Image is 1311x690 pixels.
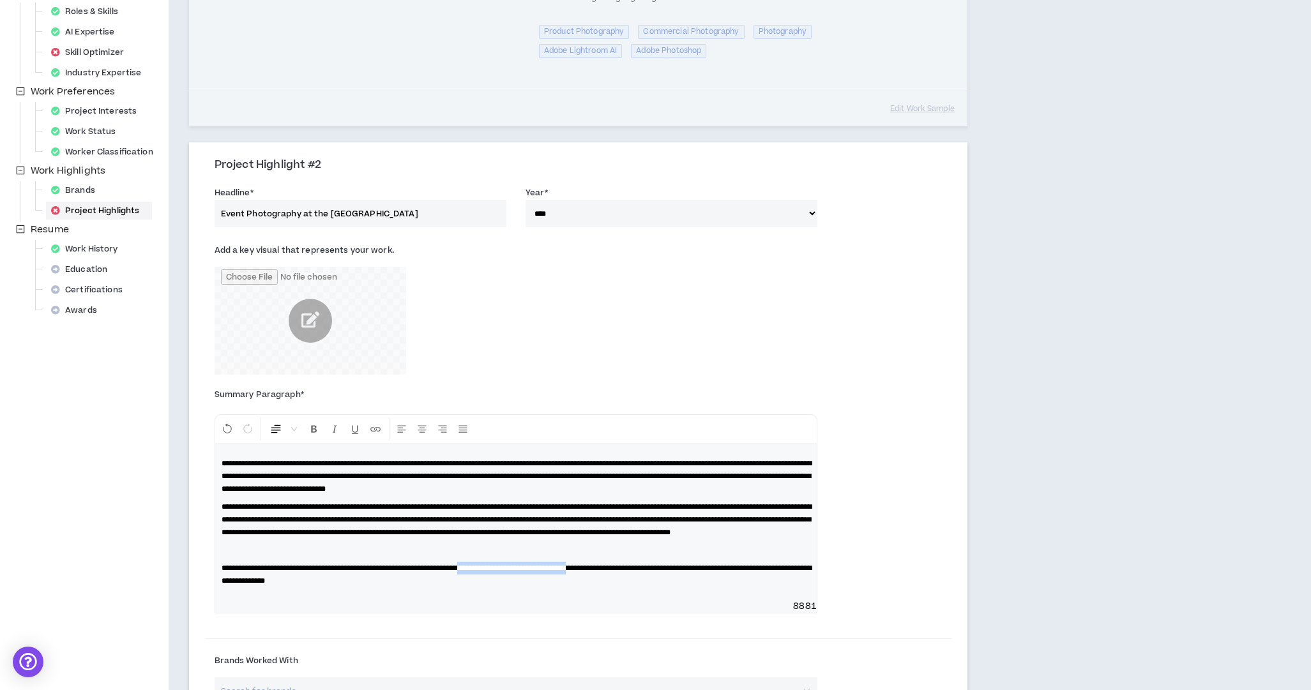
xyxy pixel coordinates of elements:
[46,301,110,319] div: Awards
[28,222,72,237] span: Resume
[46,240,131,258] div: Work History
[16,166,25,175] span: minus-square
[46,123,128,140] div: Work Status
[46,181,108,199] div: Brands
[215,158,951,172] h3: Project Highlight #2
[215,183,254,203] label: Headline
[46,260,120,278] div: Education
[31,164,105,177] span: Work Highlights
[46,3,131,20] div: Roles & Skills
[453,417,473,440] button: Justify Align
[526,183,549,203] label: Year
[793,600,817,613] span: 8881
[16,225,25,234] span: minus-square
[46,281,135,299] div: Certifications
[28,163,108,179] span: Work Highlights
[305,417,324,440] button: Format Bold
[46,43,137,61] div: Skill Optimizer
[218,417,237,440] button: Undo
[345,417,365,440] button: Format Underline
[433,417,452,440] button: Right Align
[215,655,298,666] span: Brands Worked With
[28,84,117,100] span: Work Preferences
[31,223,69,236] span: Resume
[215,384,304,405] label: Summary Paragraph
[325,417,344,440] button: Format Italics
[215,240,394,260] label: Add a key visual that represents your work.
[13,647,43,677] div: Open Intercom Messenger
[366,417,385,440] button: Insert Link
[46,64,154,82] div: Industry Expertise
[31,85,115,98] span: Work Preferences
[215,200,506,227] input: Case Study Headline
[46,102,149,120] div: Project Interests
[46,143,166,161] div: Worker Classification
[46,202,152,220] div: Project Highlights
[16,87,25,96] span: minus-square
[46,23,128,41] div: AI Expertise
[413,417,432,440] button: Center Align
[392,417,411,440] button: Left Align
[238,417,257,440] button: Redo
